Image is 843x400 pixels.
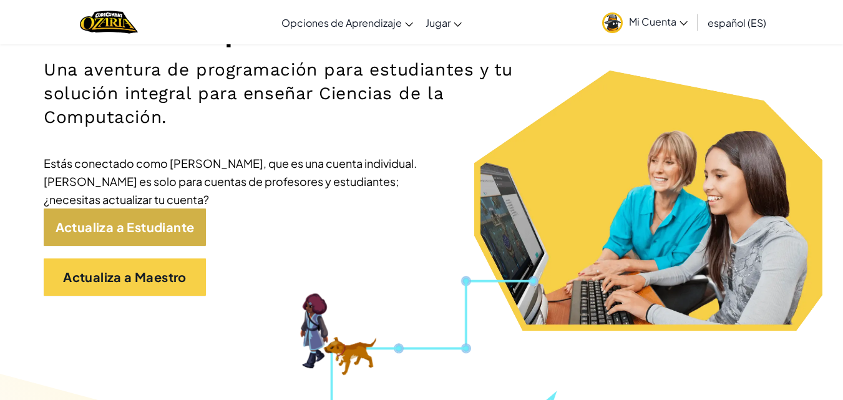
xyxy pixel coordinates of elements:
[44,58,550,129] h2: Una aventura de programación para estudiantes y tu solución integral para enseñar Ciencias de la ...
[419,6,468,39] a: Jugar
[80,9,138,35] a: Ozaria by CodeCombat logo
[596,2,694,42] a: Mi Cuenta
[281,16,402,29] span: Opciones de Aprendizaje
[44,208,206,246] a: Actualiza a Estudiante
[708,16,766,29] span: español (ES)
[44,258,206,296] a: Actualiza a Maestro
[629,15,688,28] span: Mi Cuenta
[602,12,623,33] img: avatar
[701,6,772,39] a: español (ES)
[44,154,418,208] div: Estás conectado como [PERSON_NAME], que es una cuenta individual. [PERSON_NAME] es solo para cuen...
[275,6,419,39] a: Opciones de Aprendizaje
[80,9,138,35] img: Home
[426,16,451,29] span: Jugar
